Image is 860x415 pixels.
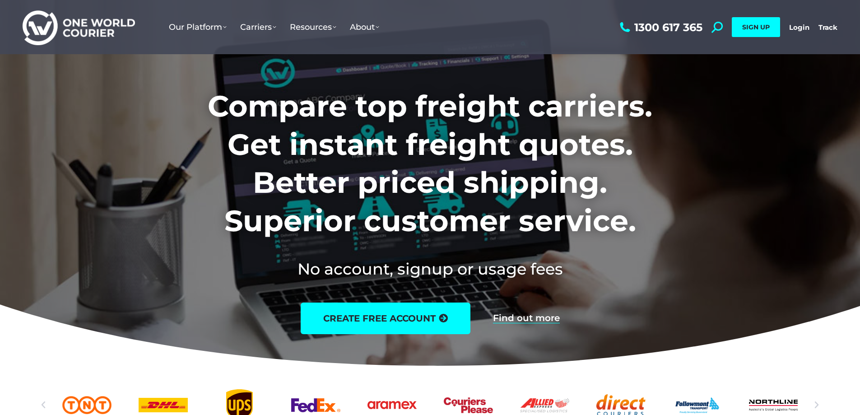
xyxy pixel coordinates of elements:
a: Login [789,23,809,32]
span: About [350,22,379,32]
span: Our Platform [169,22,227,32]
a: create free account [301,303,470,334]
h2: No account, signup or usage fees [148,258,712,280]
span: SIGN UP [742,23,770,31]
img: One World Courier [23,9,135,46]
a: Track [818,23,837,32]
a: SIGN UP [732,17,780,37]
a: About [343,13,386,41]
h1: Compare top freight carriers. Get instant freight quotes. Better priced shipping. Superior custom... [148,87,712,240]
span: Resources [290,22,336,32]
a: Find out more [493,313,560,323]
a: Our Platform [162,13,233,41]
a: 1300 617 365 [618,22,702,33]
a: Carriers [233,13,283,41]
a: Resources [283,13,343,41]
span: Carriers [240,22,276,32]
